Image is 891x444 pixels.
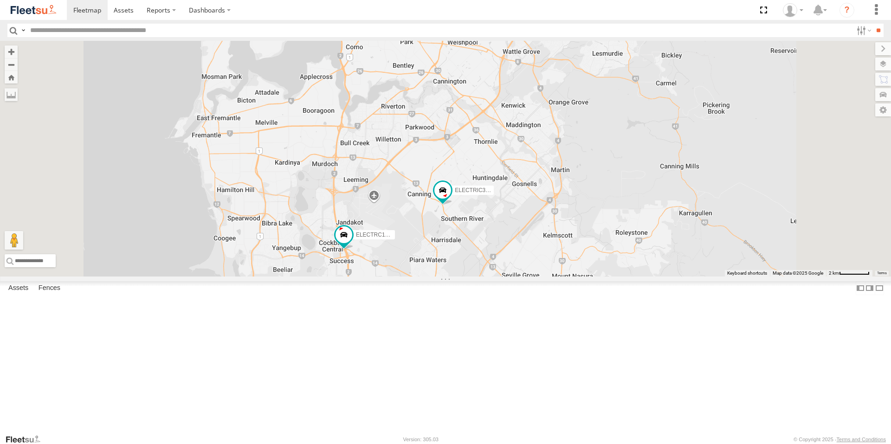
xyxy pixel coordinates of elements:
a: Visit our Website [5,435,48,444]
a: Terms [877,271,887,275]
label: Assets [4,282,33,295]
button: Zoom out [5,58,18,71]
span: ELECTRC16 - [PERSON_NAME] [356,232,439,238]
i: ? [839,3,854,18]
button: Map scale: 2 km per 62 pixels [826,270,872,277]
label: Fences [34,282,65,295]
label: Search Filter Options [853,24,873,37]
label: Map Settings [875,103,891,116]
label: Search Query [19,24,27,37]
button: Drag Pegman onto the map to open Street View [5,231,23,250]
span: 2 km [829,270,839,276]
label: Dock Summary Table to the Left [856,281,865,295]
button: Zoom in [5,45,18,58]
label: Dock Summary Table to the Right [865,281,874,295]
button: Keyboard shortcuts [727,270,767,277]
button: Zoom Home [5,71,18,84]
img: fleetsu-logo-horizontal.svg [9,4,58,16]
div: Wayne Betts [780,3,807,17]
label: Measure [5,88,18,101]
span: ELECTRIC3 - [PERSON_NAME] [455,187,536,193]
span: Map data ©2025 Google [773,270,823,276]
label: Hide Summary Table [875,281,884,295]
a: Terms and Conditions [837,437,886,442]
div: Version: 305.03 [403,437,439,442]
div: © Copyright 2025 - [794,437,886,442]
